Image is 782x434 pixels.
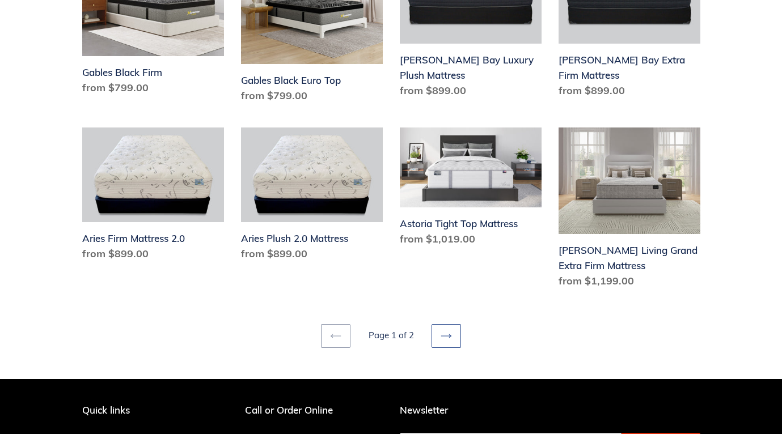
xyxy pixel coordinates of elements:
[82,405,199,416] p: Quick links
[400,405,700,416] p: Newsletter
[241,127,383,266] a: Aries Plush 2.0 Mattress
[82,127,224,266] a: Aries Firm Mattress 2.0
[400,127,542,251] a: Astoria Tight Top Mattress
[245,405,383,416] p: Call or Order Online
[559,127,700,293] a: Scott Living Grand Extra Firm Mattress
[353,329,429,342] li: Page 1 of 2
